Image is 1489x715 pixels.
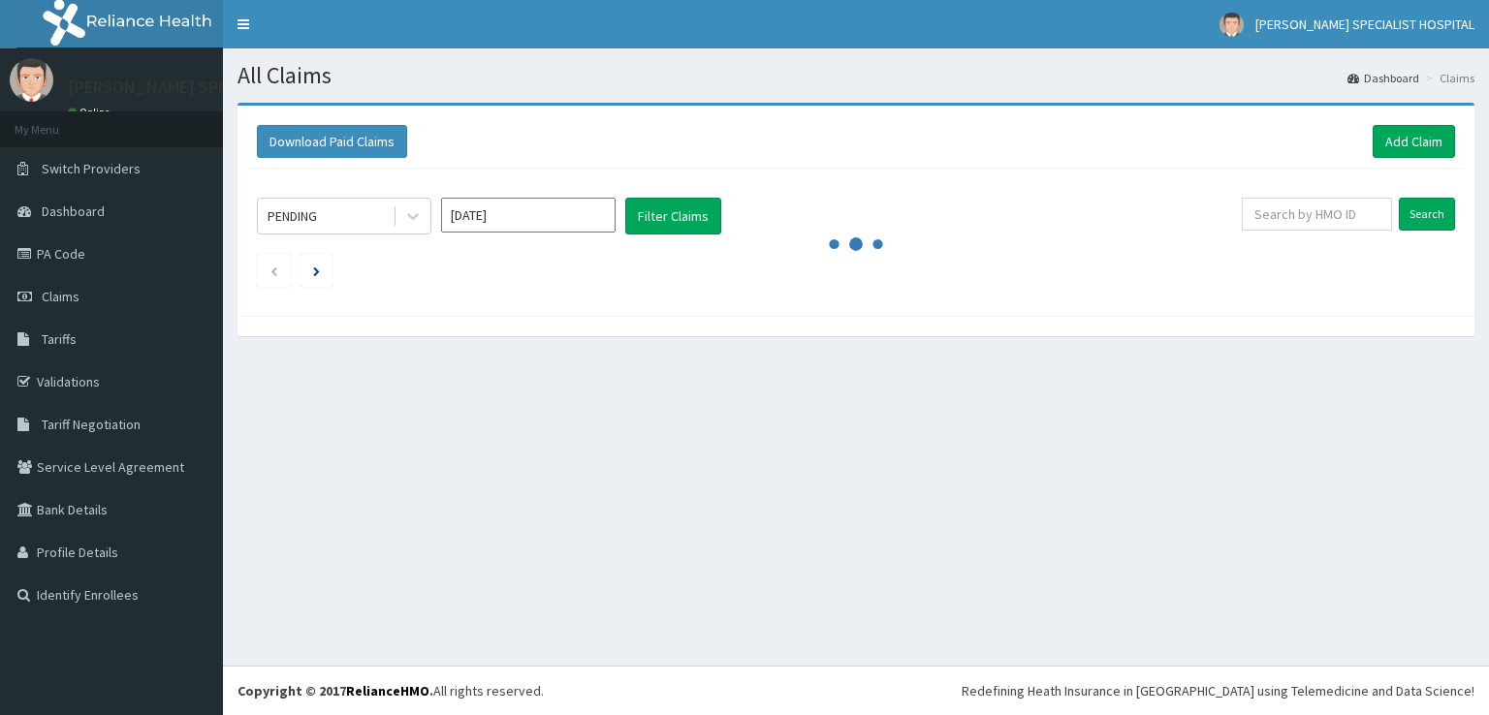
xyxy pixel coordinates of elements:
h1: All Claims [238,63,1474,88]
a: RelianceHMO [346,682,429,699]
span: Switch Providers [42,160,141,177]
input: Search by HMO ID [1242,198,1392,231]
button: Filter Claims [625,198,721,234]
span: Tariff Negotiation [42,416,141,433]
footer: All rights reserved. [223,666,1489,715]
div: PENDING [268,206,317,226]
div: Redefining Heath Insurance in [GEOGRAPHIC_DATA] using Telemedicine and Data Science! [962,681,1474,700]
p: [PERSON_NAME] SPECIALIST HOSPITAL [68,78,364,96]
a: Online [68,106,114,119]
a: Add Claim [1373,125,1455,158]
input: Select Month and Year [441,198,616,233]
a: Previous page [269,262,278,279]
span: [PERSON_NAME] SPECIALIST HOSPITAL [1255,16,1474,33]
img: User Image [10,58,53,102]
svg: audio-loading [827,215,885,273]
span: Tariffs [42,330,77,348]
li: Claims [1421,70,1474,86]
span: Claims [42,288,79,305]
span: Dashboard [42,202,105,220]
button: Download Paid Claims [257,125,407,158]
a: Dashboard [1347,70,1419,86]
img: User Image [1220,13,1244,37]
strong: Copyright © 2017 . [238,682,433,699]
input: Search [1399,198,1455,231]
a: Next page [313,262,320,279]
